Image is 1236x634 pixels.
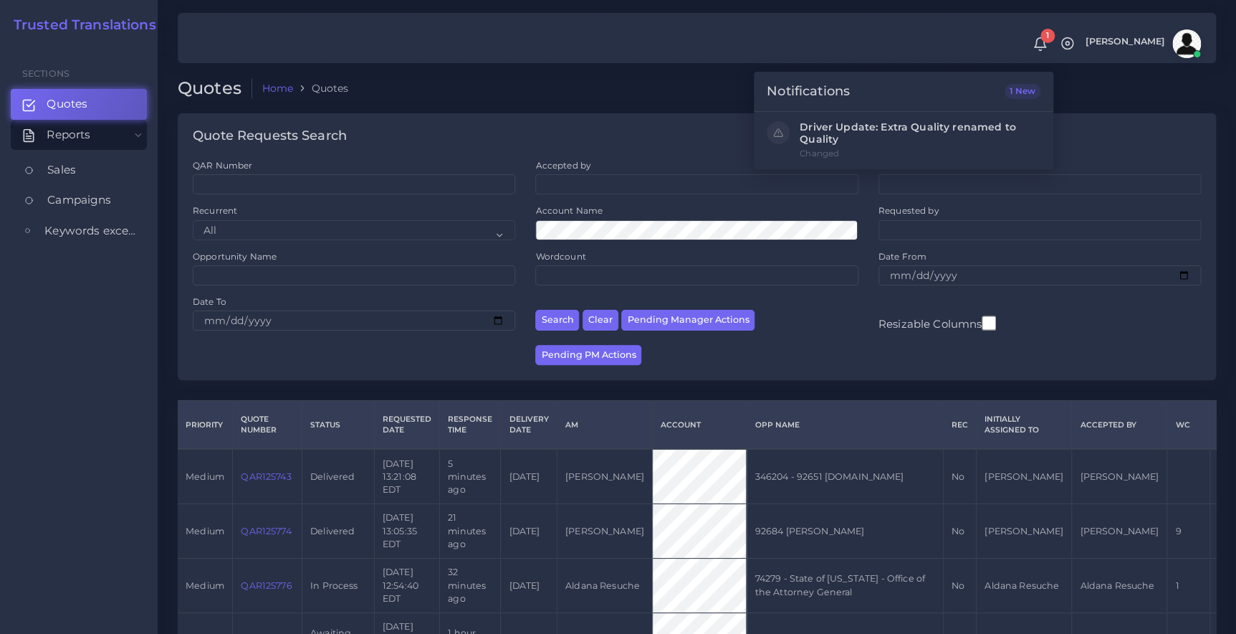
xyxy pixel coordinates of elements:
td: 74279 - State of [US_STATE] - Office of the Attorney General [747,559,943,613]
th: Accepted by [1072,401,1167,450]
td: [DATE] [501,559,557,613]
span: 1 [1040,29,1055,43]
span: [PERSON_NAME] [1086,37,1164,47]
th: Quote Number [233,401,302,450]
button: Pending Manager Actions [621,310,754,331]
th: AM [557,401,652,450]
label: Resizable Columns [878,314,996,332]
td: Aldana Resuche [557,559,652,613]
li: Quotes [293,81,348,95]
td: 5 minutes ago [440,449,501,503]
span: medium [186,526,224,536]
td: [PERSON_NAME] [1072,504,1167,559]
td: 346204 - 92651 [DOMAIN_NAME] [747,449,943,503]
span: Driver Update: Extra Quality renamed to Quality [800,120,1015,146]
a: Driver Update: Extra Quality renamed to Quality Changed [754,112,1053,169]
th: Opp Name [747,401,943,450]
td: 92684 [PERSON_NAME] [747,504,943,559]
span: Campaigns [47,192,111,208]
input: Resizable Columns [982,314,996,332]
th: Requested Date [374,401,439,450]
td: [DATE] 12:54:40 EDT [374,559,439,613]
td: 21 minutes ago [440,504,501,559]
h4: Notifications [767,84,850,100]
td: [PERSON_NAME] [557,504,652,559]
span: Reports [47,127,90,143]
span: medium [186,580,224,591]
small: Changed [800,148,839,158]
td: 1 [1167,559,1210,613]
td: Aldana Resuche [1072,559,1167,613]
th: Initially Assigned to [976,401,1071,450]
label: Requested by [878,204,939,217]
div: 1 New [1005,84,1041,100]
a: [PERSON_NAME]avatar [1078,29,1206,58]
span: medium [186,471,224,482]
td: [DATE] [501,449,557,503]
span: Quotes [47,96,87,112]
td: 9 [1167,504,1210,559]
label: Opportunity Name [193,250,277,262]
label: Recurrent [193,204,237,217]
th: REC [943,401,976,450]
td: [PERSON_NAME] [557,449,652,503]
td: Delivered [302,449,374,503]
label: Account Name [535,204,603,217]
th: Account [652,401,746,450]
td: [PERSON_NAME] [1072,449,1167,503]
th: Priority [178,401,233,450]
span: Sales [47,162,76,178]
th: Delivery Date [501,401,557,450]
a: Home [262,81,294,95]
label: Wordcount [535,250,585,262]
button: Pending PM Actions [535,345,641,366]
th: WC [1167,401,1210,450]
a: Quotes [11,89,147,119]
a: QAR125776 [241,580,292,591]
label: Date From [878,250,926,262]
h4: Quote Requests Search [193,128,347,144]
a: Campaigns [11,185,147,215]
a: Keywords excel processor [11,216,147,246]
th: Response Time [440,401,501,450]
td: 32 minutes ago [440,559,501,613]
td: [DATE] 13:21:08 EDT [374,449,439,503]
button: Clear [583,310,618,331]
td: [DATE] 13:05:35 EDT [374,504,439,559]
a: Reports [11,120,147,150]
td: No [943,504,976,559]
a: Sales [11,155,147,185]
td: [PERSON_NAME] [976,504,1071,559]
label: Date To [193,295,226,308]
td: No [943,449,976,503]
img: avatar [1172,29,1201,58]
label: QAR Number [193,159,252,171]
td: Aldana Resuche [976,559,1071,613]
span: Keywords excel processor [44,223,136,239]
th: Status [302,401,374,450]
td: In Process [302,559,374,613]
td: [DATE] [501,504,557,559]
label: Accepted by [535,159,591,171]
button: Search [535,310,579,331]
td: [PERSON_NAME] [976,449,1071,503]
h2: Quotes [178,78,252,99]
td: No [943,559,976,613]
a: 1 [1027,37,1053,52]
span: Sections [22,68,70,79]
td: Delivered [302,504,374,559]
a: QAR125774 [241,526,291,536]
a: Trusted Translations [4,17,156,34]
a: QAR125743 [241,471,291,482]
